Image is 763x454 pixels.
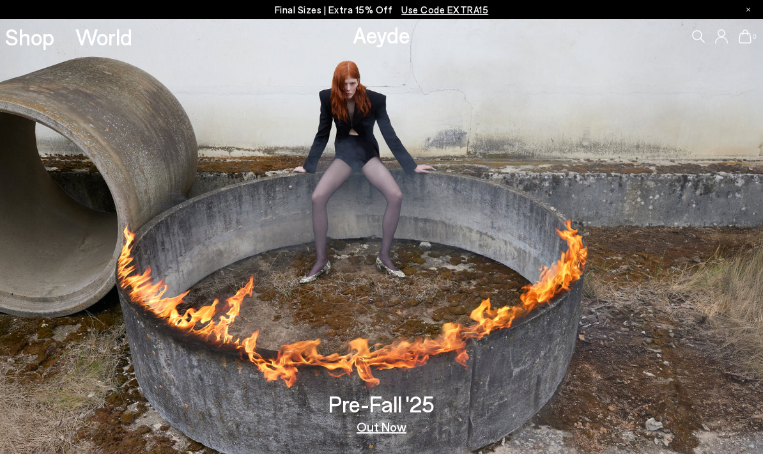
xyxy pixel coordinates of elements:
a: Out Now [357,420,406,433]
a: Shop [5,26,54,48]
span: 0 [751,33,758,40]
h3: Pre-Fall '25 [328,393,435,415]
span: Navigate to /collections/ss25-final-sizes [401,4,488,15]
a: 0 [739,29,751,43]
a: World [75,26,132,48]
p: Final Sizes | Extra 15% Off [275,2,489,18]
a: Aeyde [353,21,410,48]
